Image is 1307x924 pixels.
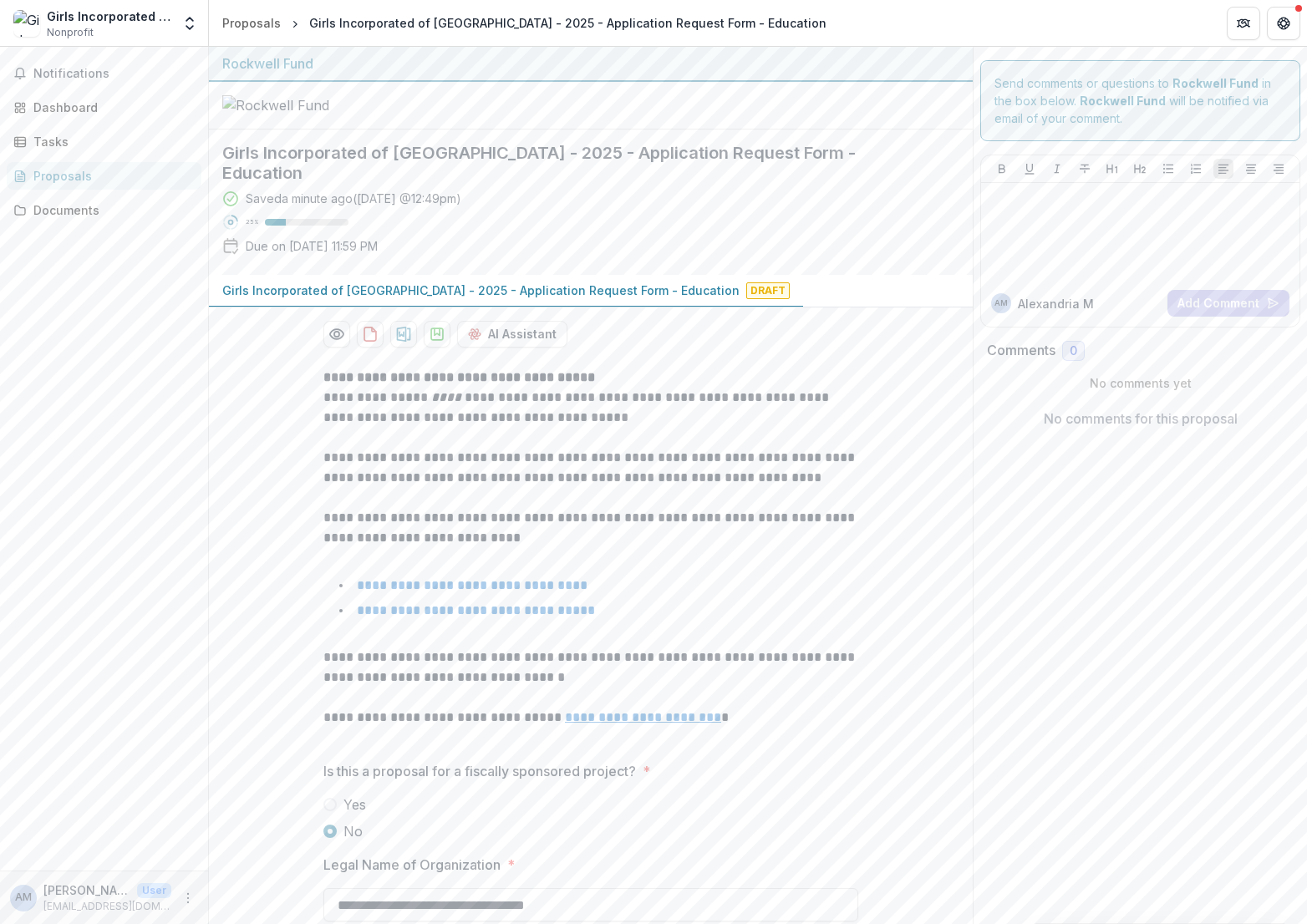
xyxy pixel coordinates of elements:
[246,216,258,228] p: 25 %
[309,14,826,32] div: Girls Incorporated of [GEOGRAPHIC_DATA] - 2025 - Application Request Form - Education
[1102,159,1122,179] button: Heading 1
[47,25,94,40] span: Nonprofit
[1020,159,1040,179] button: Underline
[323,761,636,781] p: Is this a proposal for a fiscally sponsored project?
[43,881,130,899] p: [PERSON_NAME]
[178,7,201,40] button: Open entity switcher
[222,53,959,74] div: Rockwell Fund
[343,821,363,841] span: No
[980,60,1300,141] div: Send comments or questions to in the box below. will be notified via email of your comment.
[1167,290,1289,317] button: Add Comment
[987,343,1055,358] h2: Comments
[7,128,201,155] a: Tasks
[323,855,501,875] p: Legal Name of Organization
[1075,159,1095,179] button: Strike
[222,95,389,115] img: Rockwell Fund
[424,321,450,348] button: download-proposal
[222,282,740,299] p: Girls Incorporated of [GEOGRAPHIC_DATA] - 2025 - Application Request Form - Education
[43,899,171,914] p: [EMAIL_ADDRESS][DOMAIN_NAME]
[1241,159,1261,179] button: Align Center
[457,321,567,348] button: AI Assistant
[992,159,1012,179] button: Bold
[33,99,188,116] div: Dashboard
[343,795,366,815] span: Yes
[246,190,461,207] div: Saved a minute ago ( [DATE] @ 12:49pm )
[33,167,188,185] div: Proposals
[7,162,201,190] a: Proposals
[15,892,32,903] div: Alexandria Maxey
[1130,159,1150,179] button: Heading 2
[357,321,384,348] button: download-proposal
[216,11,287,35] a: Proposals
[1186,159,1206,179] button: Ordered List
[222,143,933,183] h2: Girls Incorporated of [GEOGRAPHIC_DATA] - 2025 - Application Request Form - Education
[246,237,378,255] p: Due on [DATE] 11:59 PM
[1080,94,1166,108] strong: Rockwell Fund
[1047,159,1067,179] button: Italicize
[1044,409,1238,429] p: No comments for this proposal
[7,196,201,224] a: Documents
[33,133,188,150] div: Tasks
[746,282,790,299] span: Draft
[33,67,195,81] span: Notifications
[178,888,198,908] button: More
[323,321,350,348] button: Preview 00743912-40b0-4b64-8b33-708c6d723e35-0.pdf
[1158,159,1178,179] button: Bullet List
[7,60,201,87] button: Notifications
[1172,76,1259,90] strong: Rockwell Fund
[390,321,417,348] button: download-proposal
[137,883,171,898] p: User
[222,14,281,32] div: Proposals
[33,201,188,219] div: Documents
[1213,159,1233,179] button: Align Left
[13,10,40,37] img: Girls Incorporated of Greater Houston
[216,11,833,35] nav: breadcrumb
[1070,344,1077,358] span: 0
[1267,7,1300,40] button: Get Help
[1018,295,1094,312] p: Alexandria M
[7,94,201,121] a: Dashboard
[47,8,171,25] div: Girls Incorporated of [GEOGRAPHIC_DATA]
[987,374,1294,392] p: No comments yet
[1227,7,1260,40] button: Partners
[994,299,1008,307] div: Alexandria Maxey
[1269,159,1289,179] button: Align Right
